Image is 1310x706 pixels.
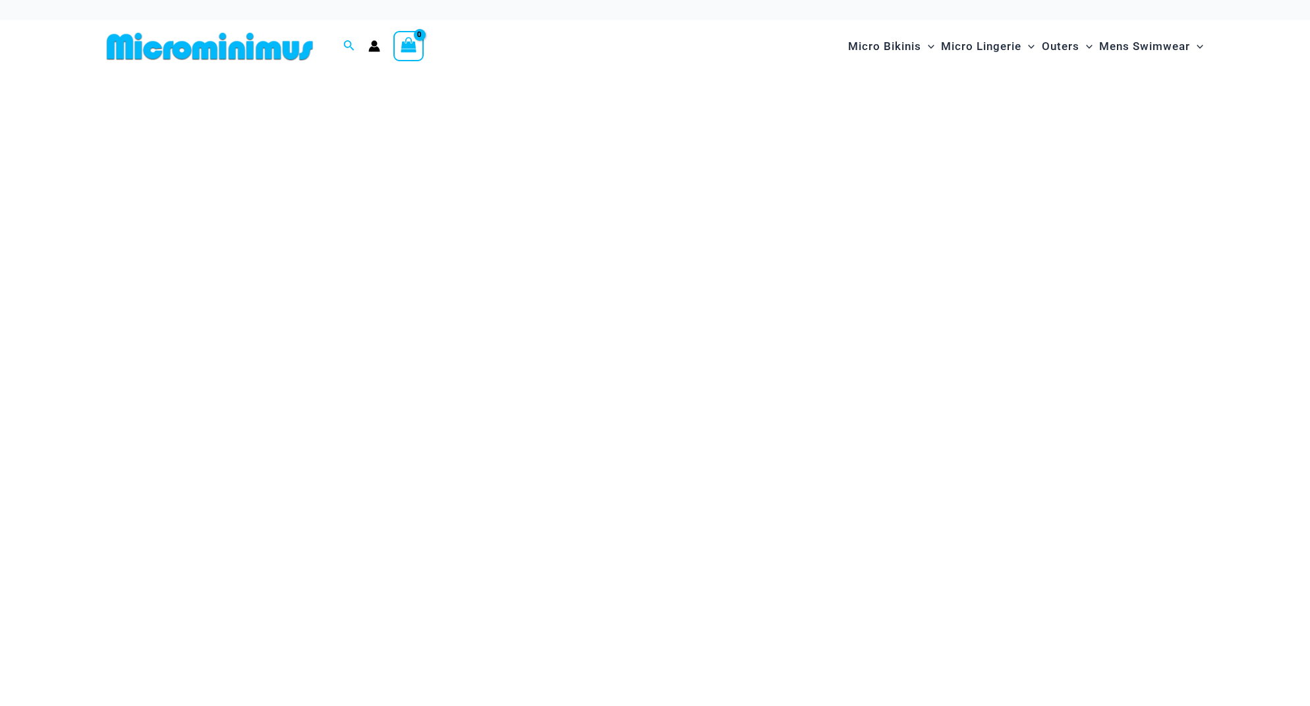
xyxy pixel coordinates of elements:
span: Outers [1042,30,1079,63]
a: Micro LingerieMenu ToggleMenu Toggle [938,26,1038,67]
nav: Site Navigation [843,24,1209,68]
span: Mens Swimwear [1099,30,1190,63]
a: Mens SwimwearMenu ToggleMenu Toggle [1096,26,1207,67]
span: Menu Toggle [1021,30,1035,63]
img: MM SHOP LOGO FLAT [101,32,318,61]
span: Menu Toggle [921,30,934,63]
a: Account icon link [368,40,380,52]
span: Menu Toggle [1190,30,1203,63]
span: Micro Lingerie [941,30,1021,63]
a: OutersMenu ToggleMenu Toggle [1039,26,1096,67]
a: View Shopping Cart, empty [393,31,424,61]
a: Micro BikinisMenu ToggleMenu Toggle [845,26,938,67]
span: Menu Toggle [1079,30,1093,63]
span: Micro Bikinis [848,30,921,63]
a: Search icon link [343,38,355,55]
